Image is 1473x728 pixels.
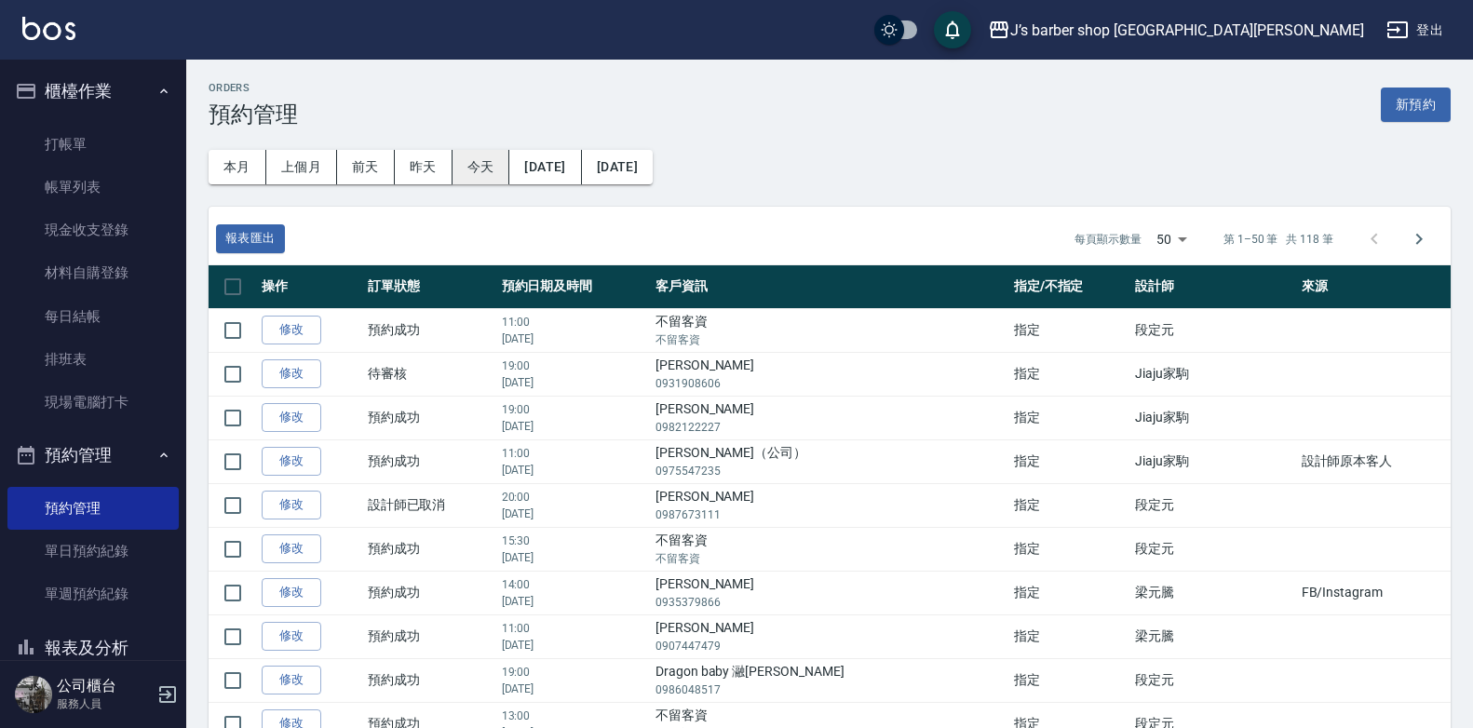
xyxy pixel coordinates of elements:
[651,614,1009,658] td: [PERSON_NAME]
[363,352,497,396] td: 待審核
[1130,614,1297,658] td: 梁元騰
[1130,265,1297,309] th: 設計師
[262,622,321,651] a: 修改
[1130,571,1297,614] td: 梁元騰
[363,658,497,702] td: 預約成功
[582,150,653,184] button: [DATE]
[651,483,1009,527] td: [PERSON_NAME]
[502,708,646,724] p: 13:00
[7,338,179,381] a: 排班表
[7,123,179,166] a: 打帳單
[1009,265,1130,309] th: 指定/不指定
[363,439,497,483] td: 預約成功
[7,209,179,251] a: 現金收支登錄
[1149,214,1194,264] div: 50
[1130,483,1297,527] td: 段定元
[502,620,646,637] p: 11:00
[1130,352,1297,396] td: Jiaju家駒
[655,594,1005,611] p: 0935379866
[651,265,1009,309] th: 客戶資訊
[502,549,646,566] p: [DATE]
[262,403,321,432] a: 修改
[262,447,321,476] a: 修改
[363,483,497,527] td: 設計師已取消
[1009,571,1130,614] td: 指定
[502,330,646,347] p: [DATE]
[1381,95,1451,113] a: 新預約
[7,530,179,573] a: 單日預約紀錄
[502,506,646,522] p: [DATE]
[1009,527,1130,571] td: 指定
[262,491,321,519] a: 修改
[1130,439,1297,483] td: Jiaju家駒
[502,418,646,435] p: [DATE]
[502,637,646,654] p: [DATE]
[7,573,179,615] a: 單週預約紀錄
[502,489,646,506] p: 20:00
[7,487,179,530] a: 預約管理
[1130,527,1297,571] td: 段定元
[363,308,497,352] td: 預約成功
[7,295,179,338] a: 每日結帳
[502,357,646,374] p: 19:00
[651,308,1009,352] td: 不留客資
[655,375,1005,392] p: 0931908606
[651,396,1009,439] td: [PERSON_NAME]
[7,381,179,424] a: 現場電腦打卡
[7,624,179,672] button: 報表及分析
[655,463,1005,479] p: 0975547235
[934,11,971,48] button: save
[502,401,646,418] p: 19:00
[1297,265,1451,309] th: 來源
[1223,231,1333,248] p: 第 1–50 筆 共 118 筆
[502,445,646,462] p: 11:00
[1009,658,1130,702] td: 指定
[262,359,321,388] a: 修改
[502,576,646,593] p: 14:00
[502,593,646,610] p: [DATE]
[651,439,1009,483] td: [PERSON_NAME]（公司）
[651,658,1009,702] td: Dragon baby 瀜[PERSON_NAME]
[1009,352,1130,396] td: 指定
[502,533,646,549] p: 15:30
[337,150,395,184] button: 前天
[257,265,363,309] th: 操作
[1130,658,1297,702] td: 段定元
[7,431,179,479] button: 預約管理
[651,527,1009,571] td: 不留客資
[262,666,321,694] a: 修改
[655,638,1005,654] p: 0907447479
[655,550,1005,567] p: 不留客資
[15,676,52,713] img: Person
[7,67,179,115] button: 櫃檯作業
[502,314,646,330] p: 11:00
[497,265,651,309] th: 預約日期及時間
[262,578,321,607] a: 修改
[22,17,75,40] img: Logo
[651,352,1009,396] td: [PERSON_NAME]
[655,419,1005,436] p: 0982122227
[7,251,179,294] a: 材料自購登錄
[655,681,1005,698] p: 0986048517
[502,681,646,697] p: [DATE]
[57,695,152,712] p: 服務人員
[1009,439,1130,483] td: 指定
[502,664,646,681] p: 19:00
[209,82,298,94] h2: Orders
[655,506,1005,523] p: 0987673111
[1009,308,1130,352] td: 指定
[502,462,646,479] p: [DATE]
[655,331,1005,348] p: 不留客資
[1130,308,1297,352] td: 段定元
[1009,483,1130,527] td: 指定
[262,534,321,563] a: 修改
[363,527,497,571] td: 預約成功
[363,614,497,658] td: 預約成功
[262,316,321,344] a: 修改
[1010,19,1364,42] div: J’s barber shop [GEOGRAPHIC_DATA][PERSON_NAME]
[1009,396,1130,439] td: 指定
[1074,231,1142,248] p: 每頁顯示數量
[1297,571,1451,614] td: FB/Instagram
[980,11,1372,49] button: J’s barber shop [GEOGRAPHIC_DATA][PERSON_NAME]
[502,374,646,391] p: [DATE]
